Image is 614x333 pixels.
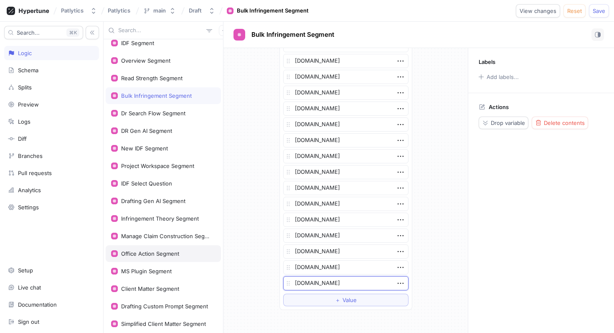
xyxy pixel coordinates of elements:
textarea: [DOMAIN_NAME] [283,70,408,84]
div: Logs [18,118,30,125]
textarea: [DOMAIN_NAME] [283,244,408,259]
textarea: [DOMAIN_NAME] [283,181,408,195]
div: main [153,7,166,14]
div: MS Plugin Segment [121,268,172,275]
textarea: [DOMAIN_NAME] [283,149,408,163]
div: Add labels... [487,74,519,80]
div: Preview [18,101,39,108]
button: Add labels... [476,71,521,82]
p: Labels [479,58,495,65]
div: Office Action Segment [121,250,179,257]
div: Documentation [18,301,57,308]
div: Diff [18,135,27,142]
textarea: [DOMAIN_NAME] [283,86,408,100]
p: Actions [489,104,509,110]
input: Search... [118,26,203,35]
textarea: [DOMAIN_NAME] [283,197,408,211]
button: ＋Value [283,294,408,306]
span: Drop variable [491,120,525,125]
span: Save [593,8,605,13]
div: Drafting Gen AI Segment [121,198,185,204]
span: Delete contents [544,120,585,125]
span: Value [343,297,357,302]
textarea: [DOMAIN_NAME] [283,54,408,68]
div: DR Gen AI Segment [121,127,172,134]
div: Drafting Custom Prompt Segment [121,303,208,310]
div: Setup [18,267,33,274]
div: Settings [18,204,39,211]
button: View changes [516,4,560,18]
button: Draft [185,4,218,18]
textarea: [DOMAIN_NAME] [283,260,408,275]
span: Patlytics [108,8,130,13]
div: New IDF Segment [121,145,168,152]
div: Sign out [18,318,39,325]
div: Dr Search Flow Segment [121,110,185,117]
button: Drop variable [479,117,528,129]
button: main [140,4,179,18]
button: Patlytics [58,4,100,18]
span: Bulk Infringement Segment [251,31,334,38]
textarea: [DOMAIN_NAME] [283,213,408,227]
div: Simplified Client Matter Segment [121,320,206,327]
div: Overview Segment [121,57,170,64]
div: Schema [18,67,38,74]
textarea: [DOMAIN_NAME] [283,117,408,132]
button: Reset [563,4,586,18]
div: Client Matter Segment [121,285,179,292]
div: Analytics [18,187,41,193]
span: ＋ [335,297,340,302]
textarea: [DOMAIN_NAME] [283,276,408,290]
textarea: [DOMAIN_NAME] [283,102,408,116]
div: Read Strength Segment [121,75,183,81]
textarea: [DOMAIN_NAME] [283,165,408,179]
button: Search...K [4,26,83,39]
div: Logic [18,50,32,56]
textarea: [DOMAIN_NAME] [283,229,408,243]
div: Draft [189,7,202,14]
textarea: [DOMAIN_NAME] [283,133,408,147]
div: Splits [18,84,32,91]
div: Bulk Infringement Segment [237,7,309,15]
div: Live chat [18,284,41,291]
button: Save [589,4,609,18]
span: Search... [17,30,40,35]
div: Manage Claim Construction Segment [121,233,212,239]
div: Project Workspace Segment [121,163,194,169]
div: Bulk Infringement Segment [121,92,192,99]
div: Patlytics [61,7,84,14]
div: IDF Segment [121,40,154,46]
span: Reset [567,8,582,13]
div: Branches [18,153,43,159]
div: Pull requests [18,170,52,176]
div: Infringement Theory Segment [121,215,199,222]
div: IDF Select Question [121,180,172,187]
a: Documentation [4,297,99,312]
div: K [66,28,79,37]
span: View changes [520,8,556,13]
button: Delete contents [532,117,588,129]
